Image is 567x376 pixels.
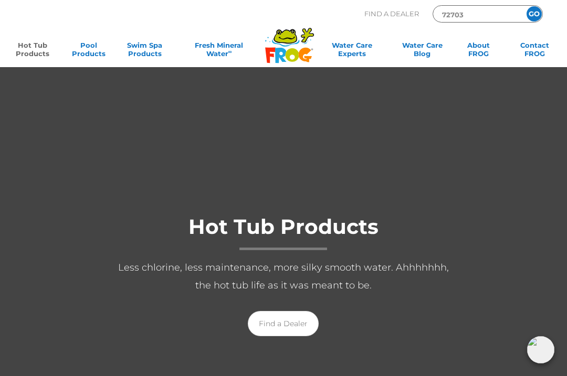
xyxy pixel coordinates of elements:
[364,5,419,23] p: Find A Dealer
[401,41,444,62] a: Water CareBlog
[316,41,388,62] a: Water CareExperts
[110,216,457,250] h1: Hot Tub Products
[67,41,110,62] a: PoolProducts
[123,41,166,62] a: Swim SpaProducts
[457,41,500,62] a: AboutFROG
[527,336,554,363] img: openIcon
[179,41,259,62] a: Fresh MineralWater∞
[10,41,54,62] a: Hot TubProducts
[248,311,319,336] a: Find a Dealer
[110,259,457,294] p: Less chlorine, less maintenance, more silky smooth water. Ahhhhhhh, the hot tub life as it was me...
[527,6,542,22] input: GO
[228,49,232,55] sup: ∞
[513,41,556,62] a: ContactFROG
[441,8,512,20] input: Zip Code Form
